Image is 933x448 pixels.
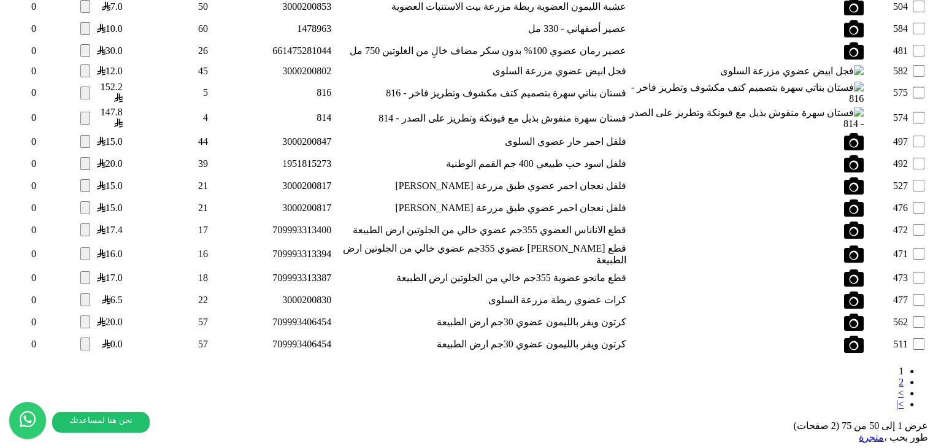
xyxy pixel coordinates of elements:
img: فجل ابيض عضوي مزرعة السلوى [720,65,864,77]
td: 477 [866,290,908,311]
td: 17.4 [92,220,123,241]
td: 816 [210,81,332,105]
td: فلفل احمر حار عضوي السلوى [333,131,626,152]
td: 527 [866,176,908,196]
td: 20.0 [92,153,123,174]
td: 39 [125,153,209,174]
td: 26 [125,41,209,61]
td: 21 [125,198,209,218]
td: 44 [125,131,209,152]
td: 492 [866,153,908,174]
td: 3000200802 [210,63,332,80]
td: 0 [6,176,37,196]
td: قطع الاناناس العضوي 355جم عضوي خالي من الجلوتين ارض الطبيعة [333,220,626,241]
td: 582 [866,63,908,80]
td: فلفل اسود حب طبيعي 400 جم القمم الوطنية [333,153,626,174]
td: 0 [6,312,37,333]
td: 5 [125,81,209,105]
td: قطع [PERSON_NAME] عضوي 355جم عضوي خالي من الجلوتين ارض الطبيعة [333,242,626,266]
td: 6.5 [92,290,123,311]
td: 476 [866,198,908,218]
td: فلفل نعجان احمر عضوي طبق مزرعة [PERSON_NAME] [333,198,626,218]
a: متجرة [859,432,884,442]
td: كرتون ويفر بالليمون عضوي 30جم ارض الطبيعة [333,334,626,355]
td: 709993406454 [210,334,332,355]
td: 1478963 [210,18,332,39]
td: 0 [6,18,37,39]
td: 471 [866,242,908,266]
td: 481 [866,41,908,61]
td: 1951815273 [210,153,332,174]
td: 0 [6,81,37,105]
td: 21 [125,176,209,196]
td: 147.8 [92,106,123,130]
td: 584 [866,18,908,39]
td: 3000200817 [210,198,332,218]
a: > [898,388,904,398]
td: 3000200817 [210,176,332,196]
td: 661475281044 [210,41,332,61]
td: 575 [866,81,908,105]
td: 16.0 [92,242,123,266]
td: 15.0 [92,198,123,218]
td: 16 [125,242,209,266]
td: 0 [6,63,37,80]
td: 0 [6,41,37,61]
td: 562 [866,312,908,333]
td: 473 [866,268,908,288]
td: 30.0 [92,41,123,61]
td: 709993406454 [210,312,332,333]
td: 60 [125,18,209,39]
a: 2 [899,377,904,387]
td: 497 [866,131,908,152]
td: فستان سهرة منفوش بذيل مع فيونكة وتطريز على الصدر - 814 [333,106,626,130]
span: 1 [899,366,904,376]
img: فستان سهرة منفوش بذيل مع فيونكة وتطريز على الصدر - 814 [629,107,864,129]
td: 0 [6,334,37,355]
td: 12.0 [92,63,123,80]
td: 22 [125,290,209,311]
td: 709993313400 [210,220,332,241]
img: فستان بناتي سهرة بتصميم كتف مكشوف وتطريز فاخر - 816 [629,82,864,104]
td: 45 [125,63,209,80]
td: 511 [866,334,908,355]
td: 814 [210,106,332,130]
td: 0 [6,131,37,152]
td: 3000200830 [210,290,332,311]
td: فجل ابيض عضوي مزرعة السلوى [333,63,626,80]
td: قطع مانجو عضوية 355جم خالي من الجلوتين ارض الطبيعة [333,268,626,288]
td: 18 [125,268,209,288]
td: 709993313394 [210,242,332,266]
td: كرتون ويفر بالليمون عضوي 30جم ارض الطبيعة [333,312,626,333]
td: 15.0 [92,131,123,152]
td: 17.0 [92,268,123,288]
td: 152.2 [92,81,123,105]
td: عصير أصفهاني - 330 مل [333,18,626,39]
td: 57 [125,312,209,333]
td: عصير رمان عضوي 100% بدون سكر مضاف خالِ من الغلوتين 750 مل [333,41,626,61]
td: 3000200847 [210,131,332,152]
td: 0 [6,198,37,218]
td: كرات عضوي ربطة مزرعة السلوى [333,290,626,311]
td: 574 [866,106,908,130]
td: 0 [6,290,37,311]
td: 709993313387 [210,268,332,288]
td: 0 [6,268,37,288]
td: 0 [6,106,37,130]
td: فلفل نعجان احمر عضوي طبق مزرعة [PERSON_NAME] [333,176,626,196]
td: 0.0 [92,334,123,355]
td: 20.0 [92,312,123,333]
td: 10.0 [92,18,123,39]
td: 57 [125,334,209,355]
a: >| [896,399,904,409]
td: 15.0 [92,176,123,196]
td: فستان بناتي سهرة بتصميم كتف مكشوف وتطريز فاخر - 816 [333,81,626,105]
div: عرض 1 إلى 50 من 75 (2 صفحات) [5,420,928,431]
footer: طور بحب ، [5,431,928,443]
td: 472 [866,220,908,241]
td: 17 [125,220,209,241]
td: 0 [6,153,37,174]
td: 4 [125,106,209,130]
td: 0 [6,220,37,241]
td: 0 [6,242,37,266]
